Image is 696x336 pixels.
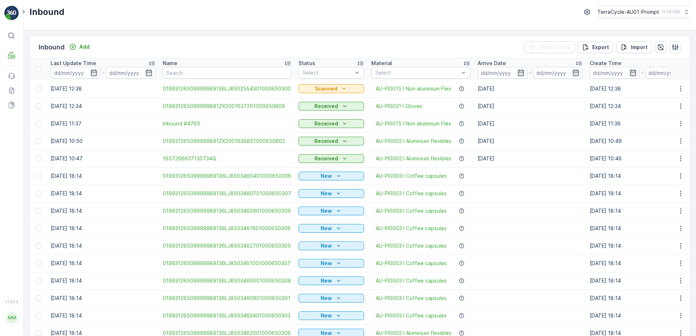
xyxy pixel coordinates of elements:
p: Inbound [39,42,65,52]
a: 01993126509999989136LJ8503460401000650306 [163,172,291,180]
a: 01993126509999989136LJ8503461001000650307 [163,260,291,267]
p: New [321,242,332,249]
a: 01993126509999989136LJ8503460901000650301 [163,295,291,302]
div: Toggle Row Selected [36,208,41,214]
p: Arrive Date [478,60,506,67]
p: Received [315,155,338,162]
input: dd/mm/yyyy [533,67,583,79]
a: 01993126509999989136LJ8503463401000650303 [163,312,291,319]
button: Scanned [298,84,364,93]
button: Add [66,43,92,51]
button: New [298,259,364,268]
div: MM [6,312,18,324]
button: New [298,172,364,180]
button: New [298,294,364,303]
div: Toggle Row Selected [36,156,41,161]
a: 1657266637130734Q [163,155,291,162]
a: 01993126509999989136LJ8503462901000650309 [163,207,291,215]
p: Select [302,69,353,76]
p: New [321,312,332,319]
p: - [641,68,644,77]
a: 01993126509999989136LJ8503461601000650309 [163,225,291,232]
div: Toggle Row Selected [36,313,41,319]
input: Search [163,67,291,79]
div: Toggle Row Selected [36,138,41,144]
a: 019931265099999891ZX2001637201000650809 [163,103,291,110]
button: New [298,276,364,285]
p: Received [315,137,338,145]
a: 019931265099999891ZX2001636801000650802 [163,137,291,145]
div: Toggle Row Selected [36,121,41,127]
td: [DATE] 18:14 [47,272,159,289]
span: AU-PI0003 I Coffee capsules [376,277,447,284]
a: AU-PI0015 I Non aluminium Flex [376,85,451,92]
a: 01993126509999989136LJ8503460701000650307 [163,190,291,197]
p: Received [315,120,338,127]
td: [DATE] [474,150,586,167]
p: ( +10:00 ) [662,9,680,15]
a: AU-PI0003 I Coffee capsules [376,172,447,180]
td: [DATE] 18:14 [47,307,159,324]
td: [DATE] 18:14 [47,255,159,272]
p: - [529,68,531,77]
p: Scanned [315,85,337,92]
a: AU-PI0003 I Coffee capsules [376,207,447,215]
td: [DATE] 18:14 [47,202,159,220]
p: New [321,277,332,284]
p: Material [371,60,392,67]
div: Toggle Row Selected [36,86,41,92]
input: dd/mm/yyyy [478,67,527,79]
td: [DATE] 10:50 [47,132,159,150]
p: Create Time [590,60,621,67]
td: [DATE] 10:47 [47,150,159,167]
a: AU-PI0003 I Coffee capsules [376,260,447,267]
a: 01993126509999989136LJ8503462701000650305 [163,242,291,249]
td: [DATE] 18:14 [47,220,159,237]
td: [DATE] [474,97,586,115]
button: Received [298,137,364,145]
div: Toggle Row Selected [36,295,41,301]
input: dd/mm/yyyy [106,67,156,79]
a: AU-PI0031 I Gloves [376,103,422,110]
td: [DATE] 18:14 [47,185,159,202]
a: AU-PI0003 I Coffee capsules [376,225,447,232]
p: New [321,295,332,302]
a: AU-PI0003 I Coffee capsules [376,312,447,319]
button: Import [616,41,652,53]
a: AU-PI0003 I Coffee capsules [376,190,447,197]
a: Inbound #4765 [163,120,291,127]
a: 01993126509999989136LJ8502554301000650300 [163,85,291,92]
div: Toggle Row Selected [36,225,41,231]
input: dd/mm/yyyy [645,67,695,79]
a: AU-PI0002 I Aluminium flexibles [376,137,451,145]
td: [DATE] [474,132,586,150]
div: Toggle Row Selected [36,260,41,266]
p: Select [375,69,459,76]
div: Toggle Row Selected [36,243,41,249]
button: New [298,224,364,233]
div: Toggle Row Selected [36,103,41,109]
td: [DATE] 18:14 [47,237,159,255]
span: 01993126509999989136LJ8503460001000650308 [163,277,291,284]
p: New [321,260,332,267]
p: - [102,68,104,77]
span: v 1.50.3 [4,300,19,304]
p: Export [592,44,609,51]
td: [DATE] 11:37 [47,115,159,132]
p: Last Update Time [51,60,96,67]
